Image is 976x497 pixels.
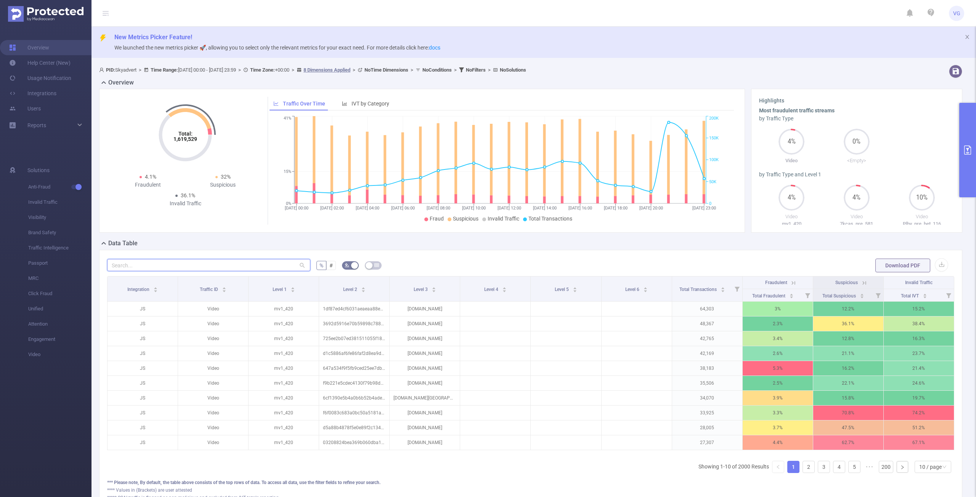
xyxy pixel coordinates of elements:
b: Time Zone: [250,67,275,73]
tspan: 0% [286,201,291,206]
i: Filter menu [732,276,742,301]
b: No Filters [466,67,486,73]
tspan: [DATE] 00:00 [285,206,308,211]
p: [DOMAIN_NAME] [390,302,460,316]
i: icon: caret-up [789,292,793,295]
div: Sort [222,286,226,291]
div: Sort [291,286,295,291]
tspan: 200K [709,116,719,121]
p: 42,169 [672,346,742,361]
div: Sort [789,292,794,297]
tspan: 150K [709,136,719,141]
i: icon: caret-up [361,286,365,288]
p: JS [108,346,178,361]
span: Solutions [27,163,50,178]
span: > [408,67,416,73]
p: 48,367 [672,316,742,331]
p: 03208824bea369b060dba1f2083d6a4c [319,435,389,450]
span: Traffic Over Time [283,101,325,107]
p: 15.8% [813,391,883,405]
tspan: [DATE] 18:00 [604,206,628,211]
i: icon: caret-down [573,289,577,291]
p: 5.3% [743,361,813,376]
p: 33,925 [672,406,742,420]
p: mv1_420 [249,302,319,316]
p: 12.8% [813,331,883,346]
p: 62.7% [813,435,883,450]
p: 725ee2b07ed381511055f182c78138d0 [319,331,389,346]
a: 1 [788,461,799,473]
p: 38.4% [884,316,954,331]
p: 3.4% [743,331,813,346]
span: We launched the new metrics picker 🚀, allowing you to select only the relevant metrics for your e... [114,45,440,51]
p: 51.2% [884,420,954,435]
p: 28,005 [672,420,742,435]
li: 3 [818,461,830,473]
i: icon: bg-colors [345,263,349,267]
span: Brand Safety [28,225,91,240]
p: JS [108,316,178,331]
span: 10% [909,195,935,201]
li: 4 [833,461,845,473]
i: icon: table [374,263,379,267]
p: 3% [743,302,813,316]
tspan: [DATE] 10:00 [462,206,486,211]
p: 6cf1390e5b4a0b6b52b4ade9f2d9122a [319,391,389,405]
u: 8 Dimensions Applied [303,67,350,73]
button: icon: close [965,33,970,41]
tspan: [DATE] 20:00 [639,206,663,211]
span: Passport [28,256,91,271]
i: icon: caret-down [291,289,295,291]
span: Invalid Traffic [28,195,91,210]
p: Video [178,302,248,316]
span: Level 4 [484,287,499,292]
a: 4 [833,461,845,473]
img: Protected Media [8,6,83,22]
span: Total IVT [901,293,920,299]
i: Filter menu [943,289,954,301]
div: Sort [573,286,577,291]
div: *** Please note, By default, the table above consists of the top rows of data. To access all data... [107,479,954,486]
p: JS [108,406,178,420]
span: Level 5 [555,287,570,292]
i: icon: caret-up [291,286,295,288]
i: icon: line-chart [273,101,279,106]
p: Video [178,346,248,361]
p: Video [178,361,248,376]
div: by Traffic Type [759,115,954,123]
span: Level 3 [414,287,429,292]
tspan: Total: [178,131,193,137]
span: Total Suspicious [822,293,857,299]
span: MRC [28,271,91,286]
span: Visibility [28,210,91,225]
span: Unified [28,301,91,316]
p: 34,070 [672,391,742,405]
a: 3 [818,461,830,473]
tspan: 15% [284,169,291,174]
span: > [350,67,358,73]
i: icon: caret-up [222,286,226,288]
span: 4% [779,195,804,201]
i: icon: caret-down [923,295,927,297]
span: Reports [27,122,46,128]
i: icon: caret-down [721,289,725,291]
i: icon: left [776,465,780,469]
p: 3.3% [743,406,813,420]
i: Filter menu [802,289,813,301]
div: Invalid Traffic [148,200,223,208]
span: Video [28,347,91,362]
div: Sort [361,286,366,291]
a: Overview [9,40,49,55]
p: JS [108,391,178,405]
span: Click Fraud [28,286,91,301]
div: **** Values in (Brackets) are user attested [107,487,954,494]
li: 1 [787,461,799,473]
span: 0% [844,139,870,145]
p: 12.2% [813,302,883,316]
p: mv1_420 [249,361,319,376]
p: Video [178,391,248,405]
tspan: [DATE] 02:00 [320,206,344,211]
p: 22.1% [813,376,883,390]
p: [DOMAIN_NAME][GEOGRAPHIC_DATA] [390,391,460,405]
i: Filter menu [873,289,883,301]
